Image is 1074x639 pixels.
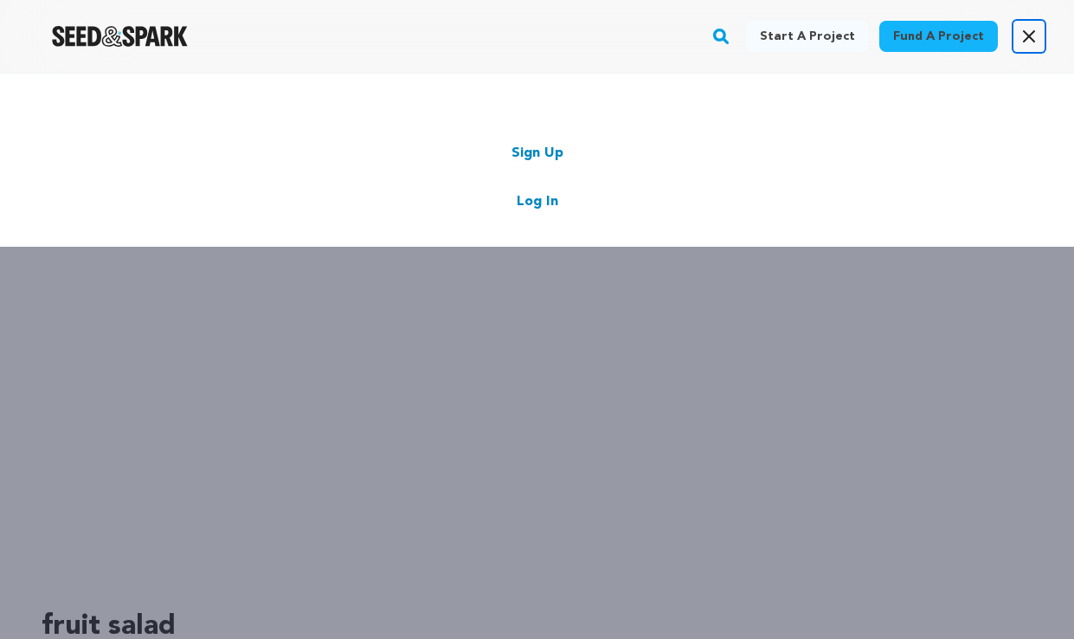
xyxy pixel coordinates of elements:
a: Fund a project [879,21,998,52]
a: Log In [517,191,558,212]
a: Seed&Spark Homepage [52,26,188,47]
a: Start a project [746,21,869,52]
img: Seed&Spark Logo Dark Mode [52,26,188,47]
a: Sign Up [511,143,563,164]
